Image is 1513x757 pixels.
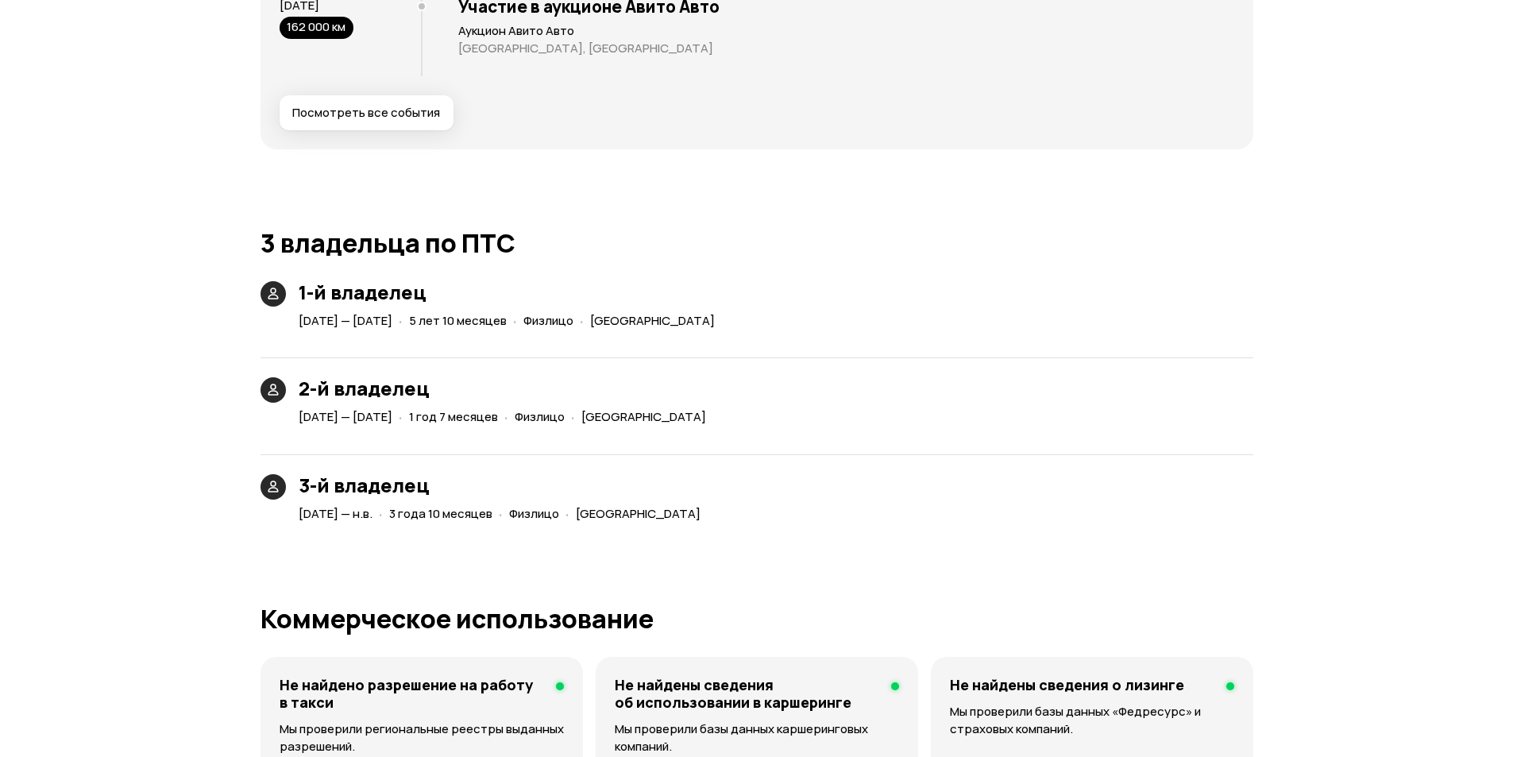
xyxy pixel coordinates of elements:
[509,505,559,522] span: Физлицо
[280,95,454,130] button: Посмотреть все события
[299,505,372,522] span: [DATE] — н.в.
[515,408,565,425] span: Физлицо
[523,312,573,329] span: Физлицо
[299,312,392,329] span: [DATE] — [DATE]
[571,404,575,430] span: ·
[615,720,899,755] p: Мы проверили базы данных каршеринговых компаний.
[565,500,569,527] span: ·
[299,408,392,425] span: [DATE] — [DATE]
[513,307,517,334] span: ·
[409,312,507,329] span: 5 лет 10 месяцев
[379,500,383,527] span: ·
[280,720,564,755] p: Мы проверили региональные реестры выданных разрешений.
[299,377,712,400] h3: 2-й владелец
[399,404,403,430] span: ·
[280,17,353,39] div: 162 000 км
[299,474,707,496] h3: 3-й владелец
[458,23,1234,39] p: Аукцион Авито Авто
[399,307,403,334] span: ·
[292,105,440,121] span: Посмотреть все события
[581,408,706,425] span: [GEOGRAPHIC_DATA]
[499,500,503,527] span: ·
[590,312,715,329] span: [GEOGRAPHIC_DATA]
[261,604,1253,633] h1: Коммерческое использование
[580,307,584,334] span: ·
[409,408,498,425] span: 1 год 7 месяцев
[950,703,1233,738] p: Мы проверили базы данных «Федресурс» и страховых компаний.
[576,505,701,522] span: [GEOGRAPHIC_DATA]
[950,676,1184,693] h4: Не найдены сведения о лизинге
[504,404,508,430] span: ·
[458,41,1234,56] p: [GEOGRAPHIC_DATA], [GEOGRAPHIC_DATA]
[389,505,492,522] span: 3 года 10 месяцев
[299,281,721,303] h3: 1-й владелец
[615,676,878,711] h4: Не найдены сведения об использовании в каршеринге
[261,229,1253,257] h1: 3 владельца по ПТС
[280,676,543,711] h4: Не найдено разрешение на работу в такси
